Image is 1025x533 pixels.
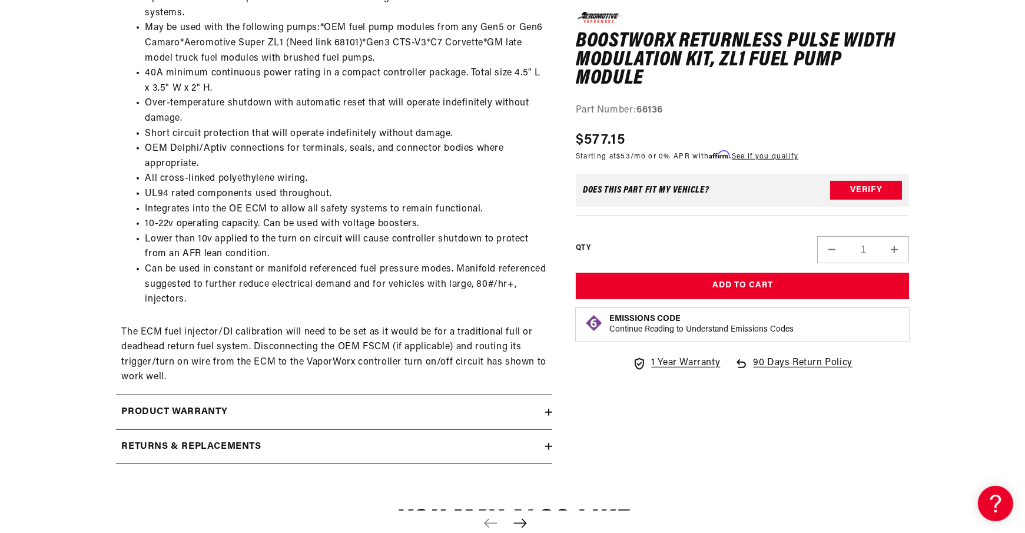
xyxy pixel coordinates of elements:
a: 90 Days Return Policy [734,355,852,382]
h2: Returns & replacements [122,439,261,455]
li: OEM Delphi/Aptiv connections for terminals, seals, and connector bodies where appropriate. [145,141,546,171]
span: $53 [616,153,631,160]
p: The ECM fuel injector/DI calibration will need to be set as it would be for a traditional full or... [122,325,546,385]
h1: BoostWorx Returnless Pulse Width Modulation Kit, ZL1 Fuel Pump Module [576,32,910,88]
summary: Returns & replacements [116,430,552,464]
li: Lower than 10v applied to the turn on circuit will cause controller shutdown to protect from an A... [145,232,546,262]
img: Emissions code [585,313,603,332]
a: See if you qualify - Learn more about Affirm Financing (opens in modal) [732,153,798,160]
li: Can be used in constant or manifold referenced fuel pressure modes. Manifold referenced suggested... [145,262,546,307]
p: Continue Reading to Understand Emissions Codes [609,324,794,335]
div: Part Number: [576,103,910,118]
li: Over-temperature shutdown with automatic reset that will operate indefinitely without damage. [145,96,546,126]
span: 90 Days Return Policy [753,355,852,382]
li: UL94 rated components used throughout. [145,187,546,202]
label: QTY [576,243,591,253]
button: Add to Cart [576,273,910,299]
li: May be used with the following pumps:*OEM fuel pump modules from any Gen5 or Gen6 Camaro*Aeromoti... [145,21,546,66]
a: 1 Year Warranty [632,355,720,370]
span: Affirm [709,150,730,159]
div: Does This part fit My vehicle? [583,186,709,195]
li: 40A minimum continuous power rating in a compact controller package. Total size 4.5" L x 3.5" W x... [145,66,546,96]
p: Starting at /mo or 0% APR with . [576,151,798,162]
h2: Product warranty [122,405,228,420]
button: Emissions CodeContinue Reading to Understand Emissions Codes [609,313,794,335]
li: Integrates into the OE ECM to allow all safety systems to remain functional. [145,202,546,217]
li: Short circuit protection that will operate indefinitely without damage. [145,127,546,142]
strong: 66136 [636,105,663,115]
span: 1 Year Warranty [651,355,720,370]
button: Verify [830,181,902,200]
li: 10-22v operating capacity. Can be used with voltage boosters. [145,217,546,232]
span: $577.15 [576,130,625,151]
summary: Product warranty [116,395,552,429]
strong: Emissions Code [609,314,681,323]
li: All cross-linked polyethylene wiring. [145,171,546,187]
